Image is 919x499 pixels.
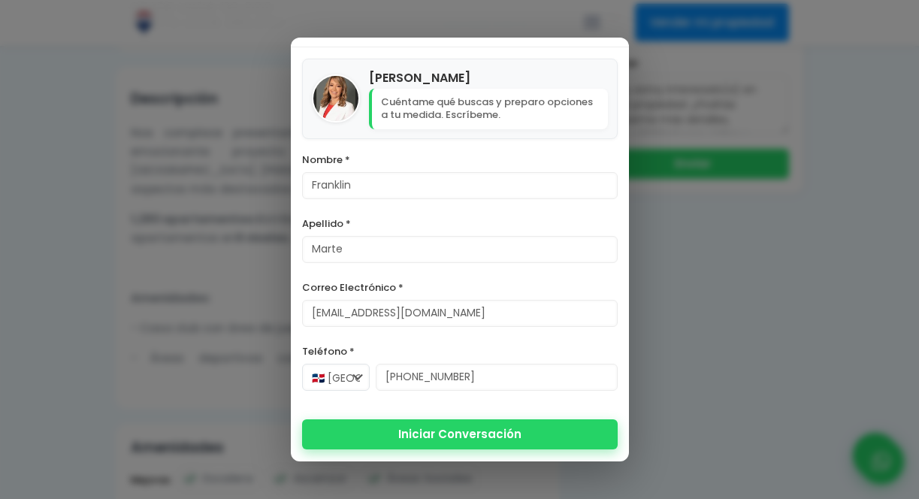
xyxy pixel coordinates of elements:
[302,419,618,449] button: Iniciar Conversación
[369,89,608,129] p: Cuéntame qué buscas y preparo opciones a tu medida. Escríbeme.
[302,278,618,297] label: Correo Electrónico *
[302,150,618,169] label: Nombre *
[302,342,618,361] label: Teléfono *
[313,76,358,121] img: Franklin Marte
[302,214,618,233] label: Apellido *
[376,364,618,391] input: 123-456-7890
[369,68,608,87] h4: [PERSON_NAME]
